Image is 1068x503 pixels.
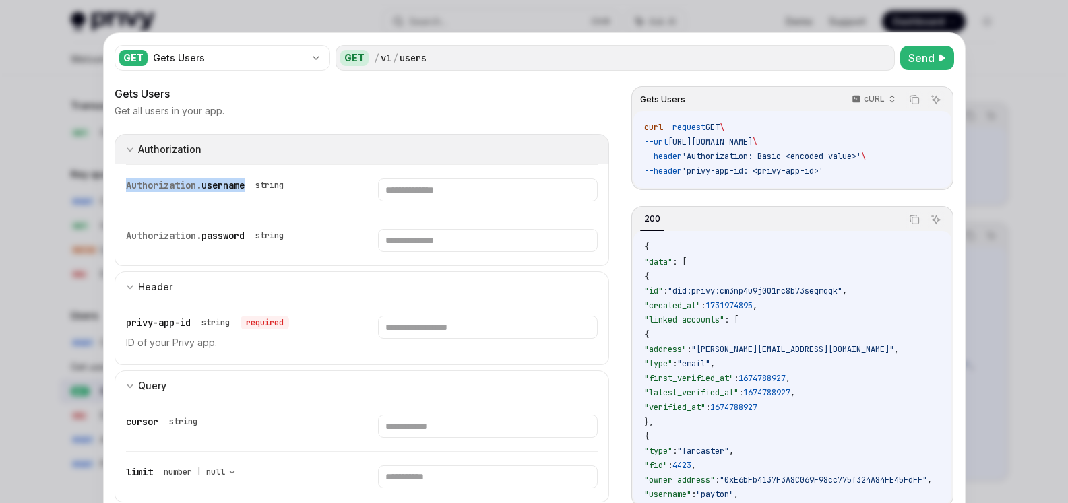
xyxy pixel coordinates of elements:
[115,370,610,401] button: expand input section
[710,402,757,413] span: 1674788927
[115,86,610,102] div: Gets Users
[927,475,932,485] span: ,
[644,242,649,253] span: {
[927,91,945,108] button: Ask AI
[644,344,687,355] span: "address"
[720,475,927,485] span: "0xE6bFb4137F3A8C069F98cc775f324A84FE45FdFF"
[644,271,649,282] span: {
[739,373,786,384] span: 1674788927
[691,460,696,471] span: ,
[644,387,739,398] span: "latest_verified_at"
[115,44,330,72] button: GETGets Users
[739,387,743,398] span: :
[908,50,935,66] span: Send
[153,51,305,65] div: Gets Users
[644,300,701,311] span: "created_at"
[906,211,923,228] button: Copy the contents from the code block
[115,134,610,164] button: expand input section
[682,166,823,176] span: 'privy-app-id: <privy-app-id>'
[705,300,753,311] span: 1731974895
[138,378,166,394] div: Query
[663,122,705,133] span: --request
[900,46,954,70] button: Send
[677,446,729,457] span: "farcaster"
[668,286,842,296] span: "did:privy:cm3np4u9j001rc8b73seqmqqk"
[705,122,720,133] span: GET
[644,417,654,428] span: },
[720,122,724,133] span: \
[644,446,672,457] span: "type"
[644,137,668,147] span: --url
[126,229,289,242] div: Authorization.password
[126,178,289,192] div: Authorization.username
[691,344,894,355] span: "[PERSON_NAME][EMAIL_ADDRESS][DOMAIN_NAME]"
[115,271,610,302] button: expand input section
[691,489,696,500] span: :
[644,257,672,267] span: "data"
[201,179,245,191] span: username
[894,344,899,355] span: ,
[640,211,664,227] div: 200
[644,475,715,485] span: "owner_address"
[169,416,197,427] div: string
[126,466,153,478] span: limit
[842,286,847,296] span: ,
[668,460,672,471] span: :
[790,387,795,398] span: ,
[255,180,284,191] div: string
[729,446,734,457] span: ,
[644,402,705,413] span: "verified_at"
[672,446,677,457] span: :
[734,373,739,384] span: :
[672,358,677,369] span: :
[400,51,427,65] div: users
[644,460,668,471] span: "fid"
[644,314,724,325] span: "linked_accounts"
[115,104,224,118] p: Get all users in your app.
[255,230,284,241] div: string
[640,94,685,105] span: Gets Users
[705,402,710,413] span: :
[374,51,379,65] div: /
[126,415,203,428] div: cursor
[672,460,691,471] span: 4423
[668,137,753,147] span: [URL][DOMAIN_NAME]
[126,415,158,428] span: cursor
[644,122,663,133] span: curl
[644,358,672,369] span: "type"
[119,50,148,66] div: GET
[701,300,705,311] span: :
[126,179,201,191] span: Authorization.
[126,316,191,329] span: privy-app-id
[715,475,720,485] span: :
[753,137,757,147] span: \
[644,151,682,162] span: --header
[644,286,663,296] span: "id"
[126,335,346,351] p: ID of your Privy app.
[861,151,866,162] span: \
[672,257,687,267] span: : [
[644,329,649,340] span: {
[126,316,289,329] div: privy-app-id
[844,88,902,111] button: cURL
[696,489,734,500] span: "payton"
[687,344,691,355] span: :
[786,373,790,384] span: ,
[864,94,885,104] p: cURL
[734,489,739,500] span: ,
[138,141,201,158] div: Authorization
[682,151,861,162] span: 'Authorization: Basic <encoded-value>'
[644,166,682,176] span: --header
[663,286,668,296] span: :
[138,279,172,295] div: Header
[126,465,241,479] div: limit
[241,316,289,329] div: required
[724,314,739,325] span: : [
[644,373,734,384] span: "first_verified_at"
[393,51,398,65] div: /
[644,489,691,500] span: "username"
[906,91,923,108] button: Copy the contents from the code block
[644,431,649,442] span: {
[927,211,945,228] button: Ask AI
[381,51,391,65] div: v1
